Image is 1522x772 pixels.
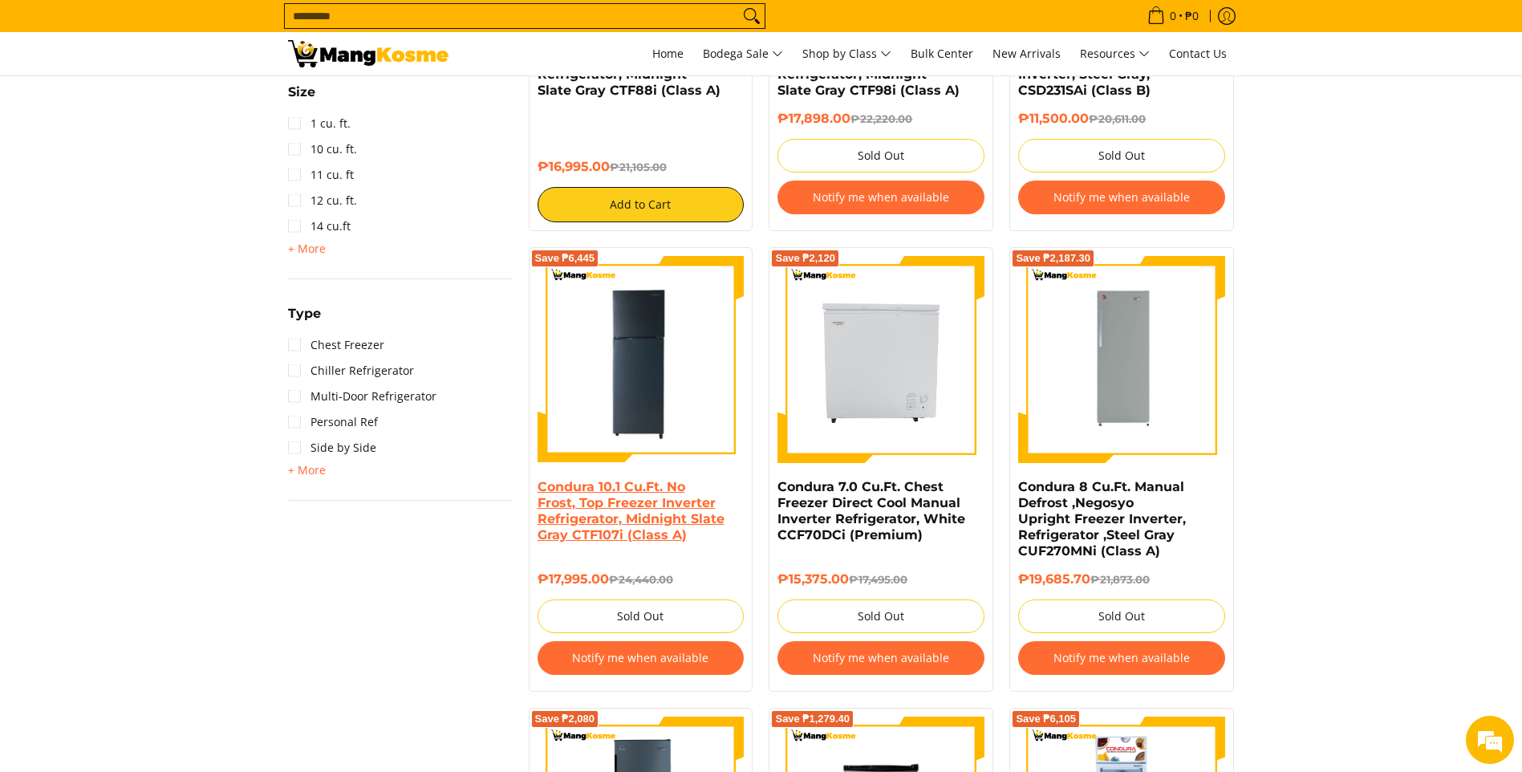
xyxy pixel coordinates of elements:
[288,384,436,409] a: Multi-Door Refrigerator
[775,714,850,724] span: Save ₱1,279.40
[288,461,326,480] summary: Open
[288,307,321,320] span: Type
[1018,111,1225,127] h6: ₱11,500.00
[288,162,354,188] a: 11 cu. ft
[1143,7,1203,25] span: •
[288,188,357,213] a: 12 cu. ft.
[1016,714,1076,724] span: Save ₱6,105
[652,46,684,61] span: Home
[903,32,981,75] a: Bulk Center
[535,254,595,263] span: Save ₱6,445
[538,571,745,587] h6: ₱17,995.00
[911,46,973,61] span: Bulk Center
[703,44,783,64] span: Bodega Sale
[465,32,1235,75] nav: Main Menu
[777,139,984,173] button: Sold Out
[610,160,667,173] del: ₱21,105.00
[1018,181,1225,214] button: Notify me when available
[288,307,321,332] summary: Open
[1018,35,1175,98] a: Condura 7.7 Cu. Ft. Single Door Direct Cool Inverter, Steel Gray, CSD231SAi (Class B)
[538,256,745,463] img: Condura 10.1 Cu.Ft. No Frost, Top Freezer Inverter Refrigerator, Midnight Slate Gray CTF107i (Cla...
[777,641,984,675] button: Notify me when available
[288,86,315,99] span: Size
[538,159,745,175] h6: ₱16,995.00
[83,90,270,111] div: Chat with us now
[775,254,835,263] span: Save ₱2,120
[538,187,745,222] button: Add to Cart
[538,641,745,675] button: Notify me when available
[609,573,673,586] del: ₱24,440.00
[1161,32,1235,75] a: Contact Us
[992,46,1061,61] span: New Arrivals
[8,438,306,494] textarea: Type your message and hit 'Enter'
[288,136,357,162] a: 10 cu. ft.
[1018,479,1186,559] a: Condura 8 Cu.Ft. Manual Defrost ,Negosyo Upright Freezer Inverter, Refrigerator ,Steel Gray CUF27...
[288,358,414,384] a: Chiller Refrigerator
[644,32,692,75] a: Home
[288,86,315,111] summary: Open
[93,202,221,364] span: We're online!
[288,40,448,67] img: Bodega Sale Refrigerator l Mang Kosme: Home Appliances Warehouse Sale
[1167,10,1179,22] span: 0
[1018,641,1225,675] button: Notify me when available
[1080,44,1150,64] span: Resources
[538,479,724,542] a: Condura 10.1 Cu.Ft. No Frost, Top Freezer Inverter Refrigerator, Midnight Slate Gray CTF107i (Cla...
[288,242,326,255] span: + More
[1018,139,1225,173] button: Sold Out
[849,573,907,586] del: ₱17,495.00
[263,8,302,47] div: Minimize live chat window
[288,213,351,239] a: 14 cu.ft
[777,181,984,214] button: Notify me when available
[288,464,326,477] span: + More
[288,332,384,358] a: Chest Freezer
[777,111,984,127] h6: ₱17,898.00
[288,111,351,136] a: 1 cu. ft.
[1072,32,1158,75] a: Resources
[777,479,965,542] a: Condura 7.0 Cu.Ft. Chest Freezer Direct Cool Manual Inverter Refrigerator, White CCF70DCi (Premium)
[288,239,326,258] summary: Open
[288,435,376,461] a: Side by Side
[1089,112,1146,125] del: ₱20,611.00
[1018,571,1225,587] h6: ₱19,685.70
[739,4,765,28] button: Search
[777,256,984,463] img: Condura 7.0 Cu.Ft. Chest Freezer Direct Cool Manual Inverter Refrigerator, White CCF70DCi (Premium)
[1016,254,1090,263] span: Save ₱2,187.30
[538,599,745,633] button: Sold Out
[984,32,1069,75] a: New Arrivals
[777,599,984,633] button: Sold Out
[535,714,595,724] span: Save ₱2,080
[288,409,378,435] a: Personal Ref
[1018,256,1225,463] img: condura=8-cubic-feet-single-door-ref-class-c-full-view-mang-kosme
[794,32,899,75] a: Shop by Class
[1183,10,1201,22] span: ₱0
[777,35,960,98] a: Condura 9.2 Cu.Ft. No Frost, Top Freezer Inverter Refrigerator, Midnight Slate Gray CTF98i (Class A)
[777,571,984,587] h6: ₱15,375.00
[1169,46,1227,61] span: Contact Us
[850,112,912,125] del: ₱22,220.00
[802,44,891,64] span: Shop by Class
[695,32,791,75] a: Bodega Sale
[538,35,720,98] a: Condura 8.2 Cu.Ft. No Frost, Top Freezer Inverter Refrigerator, Midnight Slate Gray CTF88i (Class A)
[1018,599,1225,633] button: Sold Out
[1090,573,1150,586] del: ₱21,873.00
